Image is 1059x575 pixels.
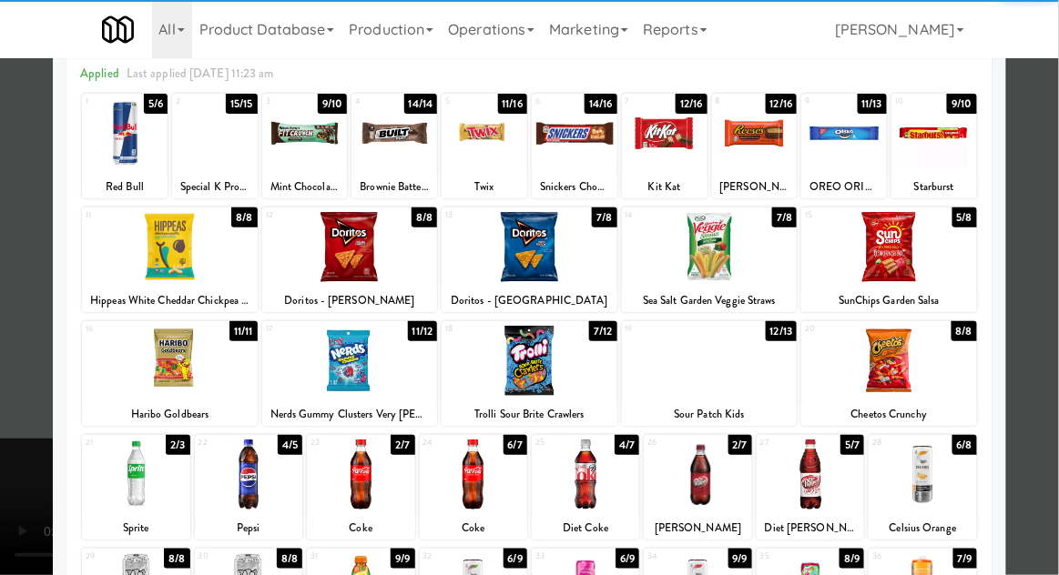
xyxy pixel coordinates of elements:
[404,94,438,114] div: 14/14
[871,517,973,540] div: Celsius Orange
[712,94,798,198] div: 812/16[PERSON_NAME] Peanut Butter Cups
[351,176,437,198] div: Brownie Batter Protein Bar, Built Puff
[626,94,665,109] div: 7
[231,207,257,227] div: 8/8
[311,549,361,564] div: 31
[532,435,639,540] div: 254/7Diet Coke
[616,549,639,569] div: 6/9
[164,549,189,569] div: 8/8
[622,207,798,312] div: 147/8Sea Salt Garden Veggie Straws
[953,549,977,569] div: 7/9
[728,549,752,569] div: 9/9
[442,207,617,312] div: 137/8Doritos - [GEOGRAPHIC_DATA]
[622,176,708,198] div: Kit Kat
[442,176,527,198] div: Twix
[310,517,412,540] div: Coke
[445,207,529,223] div: 13
[82,403,258,426] div: Haribo Goldbears
[532,517,639,540] div: Diet Coke
[801,289,977,312] div: SunChips Garden Salsa
[757,435,864,540] div: 275/7Diet [PERSON_NAME]
[423,435,473,450] div: 24
[311,435,361,450] div: 23
[262,403,438,426] div: Nerds Gummy Clusters Very [PERSON_NAME]
[86,435,136,450] div: 21
[278,435,302,455] div: 4/5
[354,176,434,198] div: Brownie Batter Protein Bar, Built Puff
[85,517,187,540] div: Sprite
[535,549,586,564] div: 33
[805,321,889,337] div: 20
[198,517,300,540] div: Pepsi
[86,549,136,564] div: 29
[144,94,168,114] div: 5/6
[445,94,484,109] div: 5
[535,435,586,450] div: 25
[760,435,810,450] div: 27
[265,289,435,312] div: Doritos - [PERSON_NAME]
[626,321,709,337] div: 19
[82,517,189,540] div: Sprite
[872,549,922,564] div: 36
[442,289,617,312] div: Doritos - [GEOGRAPHIC_DATA]
[840,549,864,569] div: 8/9
[757,517,864,540] div: Diet [PERSON_NAME]
[589,321,616,341] div: 7/12
[172,94,258,198] div: 215/15Special K Protein Bars - Strawberry
[644,517,751,540] div: [PERSON_NAME]
[420,517,527,540] div: Coke
[266,207,350,223] div: 12
[408,321,438,341] div: 11/12
[625,176,705,198] div: Kit Kat
[622,321,798,426] div: 1912/13Sour Patch Kids
[952,321,977,341] div: 8/8
[82,289,258,312] div: Hippeas White Cheddar Chickpea Puffs
[442,403,617,426] div: Trolli Sour Brite Crawlers
[82,176,168,198] div: Red Bull
[277,549,302,569] div: 8/8
[712,176,798,198] div: [PERSON_NAME] Peanut Butter Cups
[585,94,617,114] div: 14/16
[622,94,708,198] div: 712/16Kit Kat
[199,435,249,450] div: 22
[872,435,922,450] div: 28
[355,94,394,109] div: 4
[444,176,524,198] div: Twix
[532,176,617,198] div: Snickers Chocolate Candy Bar
[127,65,274,82] span: Last applied [DATE] 11:23 am
[622,289,798,312] div: Sea Salt Garden Veggie Straws
[265,403,435,426] div: Nerds Gummy Clusters Very [PERSON_NAME]
[766,94,798,114] div: 12/16
[412,207,437,227] div: 8/8
[82,435,189,540] div: 212/3Sprite
[199,549,249,564] div: 30
[444,289,615,312] div: Doritos - [GEOGRAPHIC_DATA]
[801,176,887,198] div: OREO ORIGINAL COOKIES 2.4 OZ
[535,517,636,540] div: Diet Coke
[647,517,748,540] div: [PERSON_NAME]
[858,94,888,114] div: 11/13
[176,94,215,109] div: 2
[420,435,527,540] div: 246/7Coke
[444,403,615,426] div: Trolli Sour Brite Crawlers
[82,207,258,312] div: 118/8Hippeas White Cheddar Chickpea Puffs
[801,207,977,312] div: 155/8SunChips Garden Salsa
[504,435,527,455] div: 6/7
[804,176,884,198] div: OREO ORIGINAL COOKIES 2.4 OZ
[801,321,977,426] div: 208/8Cheetos Crunchy
[625,403,795,426] div: Sour Patch Kids
[891,176,977,198] div: Starburst
[82,94,168,198] div: 15/6Red Bull
[82,321,258,426] div: 1611/11Haribo Goldbears
[262,289,438,312] div: Doritos - [PERSON_NAME]
[804,289,974,312] div: SunChips Garden Salsa
[498,94,528,114] div: 11/16
[86,94,125,109] div: 1
[391,435,414,455] div: 2/7
[423,517,524,540] div: Coke
[952,435,977,455] div: 6/8
[626,207,709,223] div: 14
[391,549,414,569] div: 9/9
[615,435,639,455] div: 4/7
[307,517,414,540] div: Coke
